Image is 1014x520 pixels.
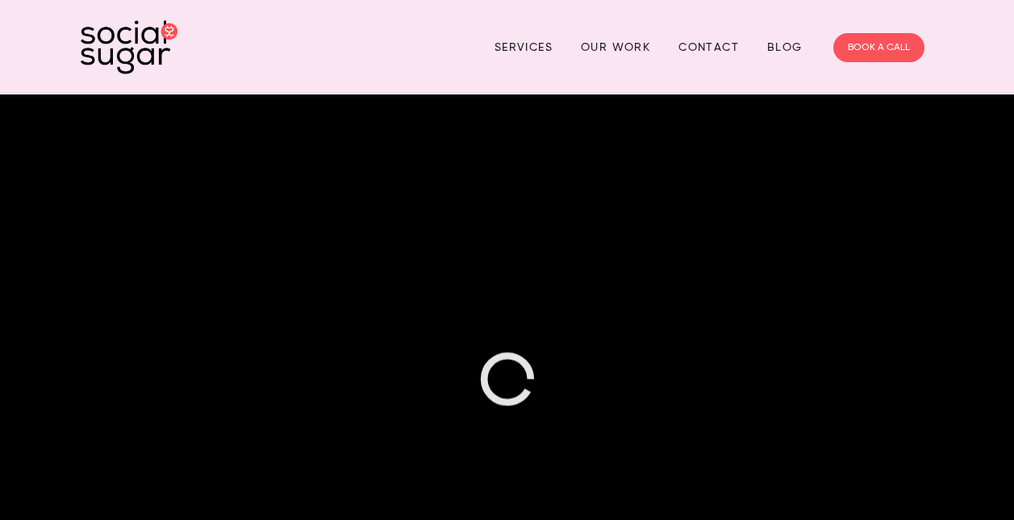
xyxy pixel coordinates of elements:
[767,35,803,60] a: Blog
[678,35,739,60] a: Contact
[494,35,553,60] a: Services
[81,20,177,74] img: SocialSugar
[581,35,650,60] a: Our Work
[833,33,924,62] a: BOOK A CALL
